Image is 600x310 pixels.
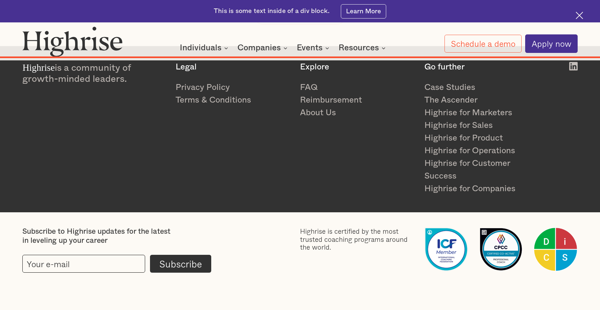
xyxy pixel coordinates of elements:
a: Highrise for Sales [424,119,539,132]
a: FAQ [300,81,415,94]
img: Cross icon [576,12,583,19]
input: Subscribe [150,255,211,273]
img: White LinkedIn logo [569,62,578,70]
div: Explore [300,62,415,72]
a: Apply now [525,34,577,53]
div: Highrise is certified by the most trusted coaching programs around the world. [300,227,415,251]
div: Individuals [180,44,230,52]
div: Companies [237,44,281,52]
div: Individuals [180,44,222,52]
a: Case Studies [424,81,539,94]
div: is a community of growth-minded leaders. [22,62,166,85]
a: Highrise for Marketers [424,106,539,119]
a: Highrise for Companies [424,182,539,195]
div: This is some text inside of a div block. [214,7,329,16]
a: Highrise for Product [424,132,539,144]
a: Terms & Conditions [176,94,291,106]
a: The Ascender [424,94,539,106]
a: Highrise for Customer Success [424,157,539,182]
a: Schedule a demo [444,35,521,53]
img: Highrise logo [22,26,123,57]
div: Events [297,44,323,52]
div: Companies [237,44,289,52]
div: Legal [176,62,291,72]
a: Highrise for Operations [424,144,539,157]
form: current-footer-subscribe-form [22,255,211,273]
div: Resources [339,44,387,52]
input: Your e-mail [22,255,145,273]
a: Privacy Policy [176,81,291,94]
span: Highrise [22,62,55,73]
div: Subscribe to Highrise updates for the latest in leveling up your career [22,227,172,245]
div: Go further [424,62,539,72]
a: Reimbursement [300,94,415,106]
div: Events [297,44,331,52]
a: About Us [300,106,415,119]
div: Resources [339,44,379,52]
a: Learn More [341,4,386,19]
